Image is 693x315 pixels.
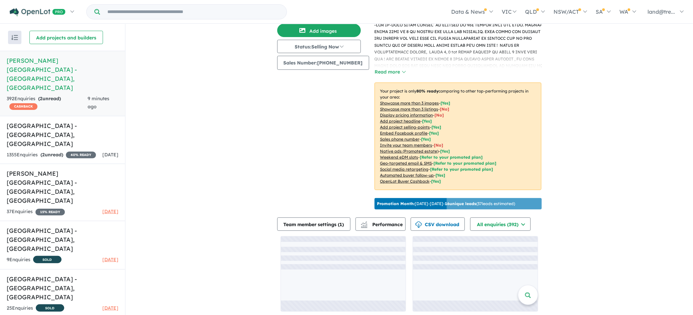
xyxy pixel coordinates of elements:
span: [Refer to your promoted plan] [420,155,483,160]
span: [DATE] [102,257,118,263]
h5: [PERSON_NAME][GEOGRAPHIC_DATA] - [GEOGRAPHIC_DATA] , [GEOGRAPHIC_DATA] [7,56,118,92]
span: CASHBACK [9,103,37,110]
u: OpenLot Buyer Cashback [380,179,430,184]
div: 392 Enquir ies [7,95,88,111]
u: Social media retargeting [380,167,429,172]
span: 15 % READY [35,209,65,215]
span: 9 minutes ago [88,96,109,110]
h5: [GEOGRAPHIC_DATA] - [GEOGRAPHIC_DATA] , [GEOGRAPHIC_DATA] [7,121,118,148]
span: [Yes] [431,179,441,184]
span: [ Yes ] [429,131,439,136]
h5: [PERSON_NAME] [GEOGRAPHIC_DATA] - [GEOGRAPHIC_DATA] , [GEOGRAPHIC_DATA] [7,169,118,205]
span: [ No ] [435,113,444,118]
span: [Yes] [436,173,446,178]
button: CSV download [411,217,465,231]
span: SOLD [33,256,62,263]
span: [ Yes ] [421,137,431,142]
div: 9 Enquir ies [7,256,62,264]
span: 2 [42,152,45,158]
div: 37 Enquir ies [7,208,65,216]
u: Invite your team members [380,143,432,148]
span: [ No ] [434,143,443,148]
div: 25 Enquir ies [7,304,64,313]
strong: ( unread) [38,96,61,102]
span: 40 % READY [66,152,96,158]
span: land@tre... [648,8,675,15]
span: [ No ] [440,107,450,112]
h5: [GEOGRAPHIC_DATA] - [GEOGRAPHIC_DATA] , [GEOGRAPHIC_DATA] [7,226,118,253]
u: Native ads (Promoted estate) [380,149,439,154]
button: Add images [277,24,361,37]
button: Performance [356,217,406,231]
b: Promotion Month: [377,201,415,206]
u: Showcase more than 3 listings [380,107,438,112]
img: sort.svg [11,35,18,40]
span: [DATE] [102,152,118,158]
u: Weekend eDM slots [380,155,418,160]
p: Your project is only comparing to other top-performing projects in your area: - - - - - - - - - -... [375,83,541,190]
span: [DATE] [102,305,118,311]
strong: ( unread) [40,152,63,158]
u: Geo-targeted email & SMS [380,161,432,166]
b: 80 % ready [417,89,439,94]
span: [Refer to your promoted plan] [430,167,493,172]
div: 1355 Enquir ies [7,151,96,159]
img: bar-chart.svg [361,223,368,228]
u: Add project selling-points [380,125,430,130]
img: download icon [415,221,422,228]
span: [ Yes ] [441,101,451,106]
img: line-chart.svg [361,221,367,225]
button: Team member settings (1) [277,217,351,231]
span: [ Yes ] [432,125,441,130]
u: Automated buyer follow-up [380,173,434,178]
img: Openlot PRO Logo White [10,8,66,16]
span: [Yes] [440,149,450,154]
span: 2 [40,96,42,102]
u: Embed Facebook profile [380,131,428,136]
span: [DATE] [102,208,118,214]
u: Add project headline [380,119,421,124]
button: Sales Number:[PHONE_NUMBER] [277,56,369,70]
u: Sales phone number [380,137,420,142]
button: All enquiries (392) [470,217,531,231]
button: Read more [375,68,406,76]
b: 16 unique leads [445,201,477,206]
span: Performance [362,221,403,227]
button: Add projects and builders [29,31,103,44]
u: Display pricing information [380,113,433,118]
span: [ Yes ] [422,119,432,124]
h5: [GEOGRAPHIC_DATA] - [GEOGRAPHIC_DATA] , [GEOGRAPHIC_DATA] [7,275,118,302]
button: Status:Selling Now [277,40,361,53]
span: SOLD [36,304,64,312]
input: Try estate name, suburb, builder or developer [101,5,285,19]
u: Showcase more than 3 images [380,101,439,106]
span: 1 [340,221,342,227]
span: [Refer to your promoted plan] [434,161,497,166]
p: [DATE] - [DATE] - ( 37 leads estimated) [377,201,515,207]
